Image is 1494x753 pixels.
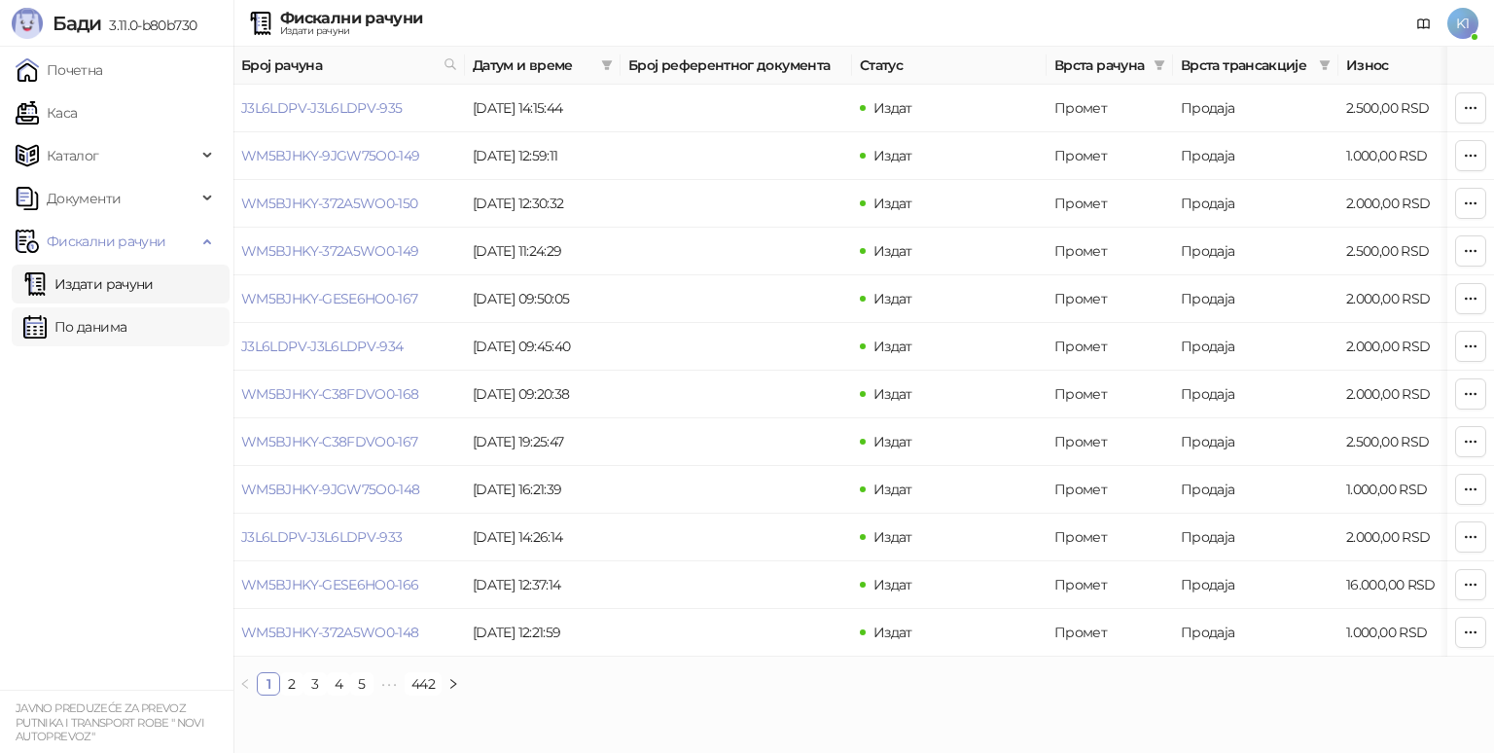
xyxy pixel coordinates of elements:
td: 2.500,00 RSD [1338,418,1475,466]
span: 3.11.0-b80b730 [101,17,196,34]
a: 5 [351,673,373,695]
td: J3L6LDPV-J3L6LDPV-933 [233,514,465,561]
li: 442 [405,672,442,696]
td: 2.500,00 RSD [1338,228,1475,275]
td: [DATE] 12:21:59 [465,609,621,657]
td: Промет [1047,418,1173,466]
span: filter [1315,51,1334,80]
td: Продаја [1173,85,1338,132]
th: Врста рачуна [1047,47,1173,85]
span: Број рачуна [241,54,436,76]
td: [DATE] 16:21:39 [465,466,621,514]
td: [DATE] 09:50:05 [465,275,621,323]
li: Претходна страна [233,672,257,696]
span: Издат [873,338,912,355]
span: Износ [1346,54,1447,76]
td: WM5BJHKY-GESE6HO0-167 [233,275,465,323]
td: [DATE] 14:26:14 [465,514,621,561]
span: Врста рачуна [1054,54,1146,76]
span: Каталог [47,136,99,175]
td: Продаја [1173,371,1338,418]
div: Фискални рачуни [280,11,422,26]
td: 2.000,00 RSD [1338,180,1475,228]
a: J3L6LDPV-J3L6LDPV-934 [241,338,404,355]
th: Статус [852,47,1047,85]
td: 2.000,00 RSD [1338,371,1475,418]
span: filter [597,51,617,80]
td: WM5BJHKY-GESE6HO0-166 [233,561,465,609]
td: Промет [1047,228,1173,275]
a: WM5BJHKY-9JGW75O0-149 [241,147,420,164]
td: Промет [1047,323,1173,371]
span: Издат [873,528,912,546]
span: ••• [373,672,405,696]
a: WM5BJHKY-GESE6HO0-167 [241,290,418,307]
span: Издат [873,99,912,117]
span: filter [1154,59,1165,71]
li: Следећа страна [442,672,465,696]
span: Документи [47,179,121,218]
td: WM5BJHKY-372A5WO0-150 [233,180,465,228]
th: Број референтног документа [621,47,852,85]
td: WM5BJHKY-C38FDVO0-168 [233,371,465,418]
span: K1 [1447,8,1478,39]
td: 1.000,00 RSD [1338,466,1475,514]
td: 16.000,00 RSD [1338,561,1475,609]
a: 3 [304,673,326,695]
span: Издат [873,147,912,164]
td: WM5BJHKY-372A5WO0-149 [233,228,465,275]
td: Промет [1047,514,1173,561]
td: Продаја [1173,609,1338,657]
span: Издат [873,290,912,307]
td: 2.000,00 RSD [1338,275,1475,323]
td: Промет [1047,180,1173,228]
span: Издат [873,624,912,641]
li: 5 [350,672,373,696]
a: J3L6LDPV-J3L6LDPV-933 [241,528,403,546]
td: Промет [1047,85,1173,132]
td: [DATE] 12:59:11 [465,132,621,180]
td: 2.000,00 RSD [1338,323,1475,371]
button: left [233,672,257,696]
th: Врста трансакције [1173,47,1338,85]
li: 2 [280,672,303,696]
a: WM5BJHKY-C38FDVO0-168 [241,385,419,403]
a: WM5BJHKY-372A5WO0-149 [241,242,419,260]
span: Издат [873,576,912,593]
a: По данима [23,307,126,346]
span: right [447,678,459,690]
td: Продаја [1173,466,1338,514]
a: Почетна [16,51,103,90]
span: filter [1150,51,1169,80]
td: Продаја [1173,418,1338,466]
small: JAVNO PREDUZEĆE ZA PREVOZ PUTNIKA I TRANSPORT ROBE " NOVI AUTOPREVOZ" [16,701,204,743]
td: WM5BJHKY-9JGW75O0-149 [233,132,465,180]
a: Каса [16,93,77,132]
a: Документација [1408,8,1440,39]
td: Промет [1047,371,1173,418]
a: WM5BJHKY-C38FDVO0-167 [241,433,418,450]
td: J3L6LDPV-J3L6LDPV-934 [233,323,465,371]
span: Издат [873,195,912,212]
td: Продаја [1173,323,1338,371]
img: Logo [12,8,43,39]
li: 1 [257,672,280,696]
span: Фискални рачуни [47,222,165,261]
a: J3L6LDPV-J3L6LDPV-935 [241,99,403,117]
a: 4 [328,673,349,695]
td: Продаја [1173,561,1338,609]
span: Издат [873,433,912,450]
td: 1.000,00 RSD [1338,132,1475,180]
td: Промет [1047,275,1173,323]
a: WM5BJHKY-9JGW75O0-148 [241,481,420,498]
td: WM5BJHKY-C38FDVO0-167 [233,418,465,466]
td: [DATE] 09:45:40 [465,323,621,371]
button: right [442,672,465,696]
td: Продаја [1173,514,1338,561]
li: 4 [327,672,350,696]
td: Продаја [1173,275,1338,323]
td: Промет [1047,561,1173,609]
span: Издат [873,242,912,260]
td: Продаја [1173,180,1338,228]
td: 2.500,00 RSD [1338,85,1475,132]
